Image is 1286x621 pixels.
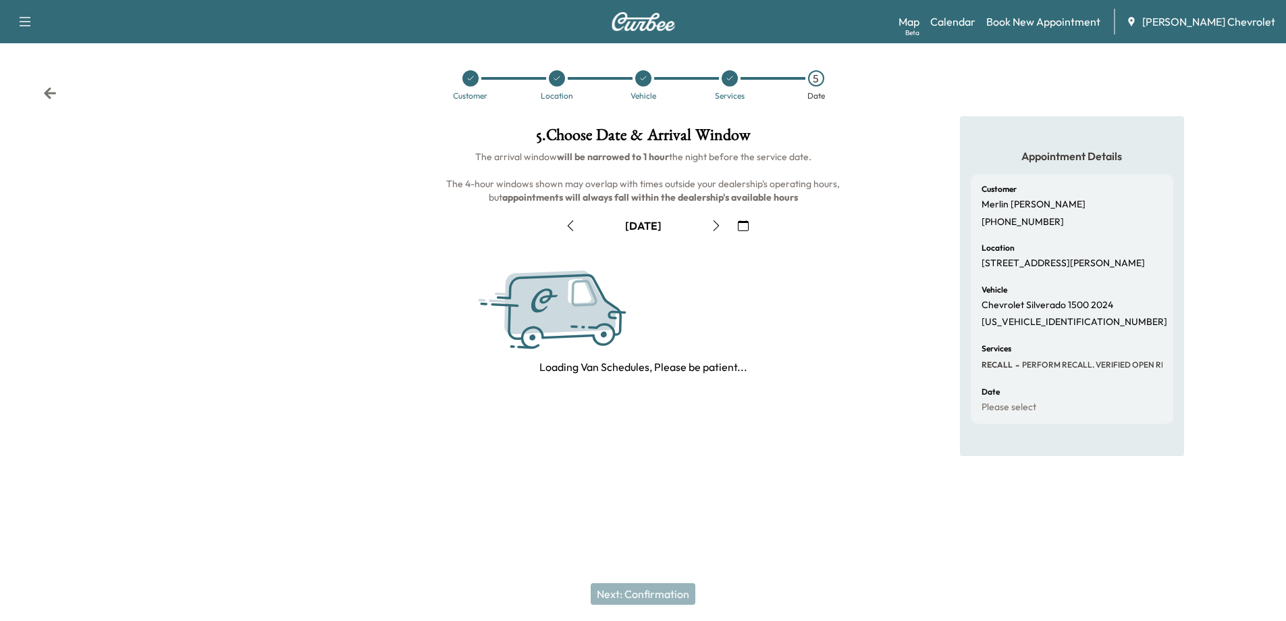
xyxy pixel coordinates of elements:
[982,401,1036,414] p: Please select
[982,359,1013,370] span: RECALL
[1142,14,1275,30] span: [PERSON_NAME] Chevrolet
[986,14,1100,30] a: Book New Appointment
[539,359,747,375] p: Loading Van Schedules, Please be patient...
[982,244,1015,252] h6: Location
[982,388,1000,396] h6: Date
[611,12,676,31] img: Curbee Logo
[930,14,975,30] a: Calendar
[631,92,656,100] div: Vehicle
[982,316,1167,328] p: [US_VEHICLE_IDENTIFICATION_NUMBER]
[43,86,57,100] div: Back
[982,345,1011,353] h6: Services
[473,258,679,365] img: Curbee Service.svg
[982,199,1086,211] p: Merlin [PERSON_NAME]
[1013,358,1019,372] span: -
[982,286,1007,294] h6: Vehicle
[808,70,824,86] div: 5
[905,28,919,38] div: Beta
[715,92,745,100] div: Services
[541,92,573,100] div: Location
[971,149,1173,164] h5: Appointment Details
[1019,359,1188,370] span: PERFORM RECALL. VERIFIED OPEN RECALL:
[982,257,1145,270] p: [STREET_ADDRESS][PERSON_NAME]
[982,185,1017,193] h6: Customer
[439,127,847,150] h1: 5 . Choose Date & Arrival Window
[502,191,798,203] b: appointments will always fall within the dealership's available hours
[899,14,919,30] a: MapBeta
[982,299,1113,312] p: Chevrolet Silverado 1500 2024
[807,92,825,100] div: Date
[446,151,842,203] span: The arrival window the night before the service date. The 4-hour windows shown may overlap with t...
[557,151,669,163] b: will be narrowed to 1 hour
[625,218,662,233] div: [DATE]
[982,216,1064,228] p: [PHONE_NUMBER]
[453,92,487,100] div: Customer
